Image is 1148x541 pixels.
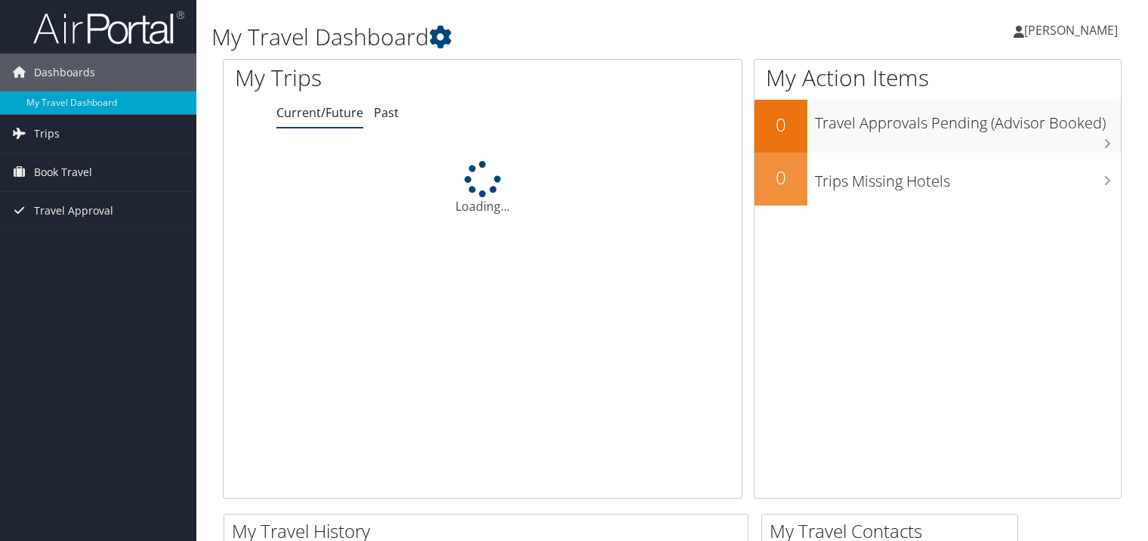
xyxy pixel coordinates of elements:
img: airportal-logo.png [33,10,184,45]
h2: 0 [755,112,807,138]
a: 0Travel Approvals Pending (Advisor Booked) [755,100,1121,153]
div: Loading... [224,161,742,215]
span: Book Travel [34,153,92,191]
h1: My Action Items [755,62,1121,94]
a: Past [374,104,399,121]
h3: Trips Missing Hotels [815,163,1121,192]
a: Current/Future [276,104,363,121]
span: Dashboards [34,54,95,91]
h1: My Travel Dashboard [211,21,826,53]
span: Trips [34,115,60,153]
h1: My Trips [235,62,514,94]
a: [PERSON_NAME] [1014,8,1133,53]
span: Travel Approval [34,192,113,230]
h2: 0 [755,165,807,190]
span: [PERSON_NAME] [1024,22,1118,39]
a: 0Trips Missing Hotels [755,153,1121,206]
h3: Travel Approvals Pending (Advisor Booked) [815,105,1121,134]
